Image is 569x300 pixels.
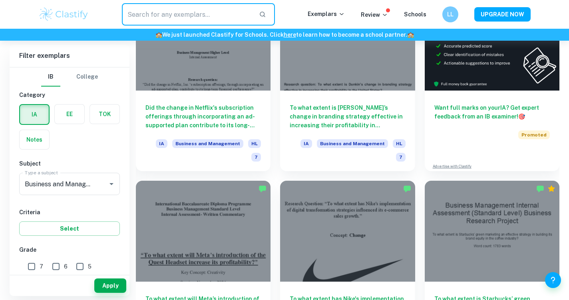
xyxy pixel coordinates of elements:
[90,105,119,124] button: TOK
[434,103,550,121] h6: Want full marks on your IA ? Get expert feedback from an IB examiner!
[19,91,120,99] h6: Category
[145,103,261,130] h6: Did the change in Netflix's subscription offerings through incorporating an ad-supported plan con...
[106,178,117,189] button: Open
[20,130,49,149] button: Notes
[361,10,388,19] p: Review
[442,6,458,22] button: LL
[19,221,120,236] button: Select
[393,139,406,148] span: HL
[20,105,49,124] button: IA
[19,245,120,254] h6: Grade
[403,185,411,193] img: Marked
[404,11,426,18] a: Schools
[41,67,98,87] div: Filter type choice
[122,3,253,26] input: Search for any exemplars...
[536,185,544,193] img: Marked
[407,32,414,38] span: 🏫
[94,278,126,293] button: Apply
[396,153,406,162] span: 7
[284,32,296,38] a: here
[308,10,345,18] p: Exemplars
[64,262,68,271] span: 6
[518,113,525,120] span: 🎯
[55,105,84,124] button: EE
[25,169,58,176] label: Type a subject
[474,7,531,22] button: UPGRADE NOW
[19,159,120,168] h6: Subject
[155,32,162,38] span: 🏫
[10,45,129,67] h6: Filter exemplars
[518,130,550,139] span: Promoted
[76,67,98,87] button: College
[317,139,388,148] span: Business and Management
[156,139,167,148] span: IA
[259,185,267,193] img: Marked
[300,139,312,148] span: IA
[88,262,92,271] span: 5
[2,30,567,39] h6: We just launched Clastify for Schools. Click to learn how to become a school partner.
[251,153,261,162] span: 7
[19,208,120,217] h6: Criteria
[41,67,60,87] button: IB
[40,262,43,271] span: 7
[547,185,555,193] div: Premium
[433,164,472,169] a: Advertise with Clastify
[290,103,405,130] h6: To what extent is [PERSON_NAME]’s change in branding strategy effective in increasing their profi...
[38,6,89,22] img: Clastify logo
[248,139,261,148] span: HL
[172,139,243,148] span: Business and Management
[446,10,455,19] h6: LL
[545,272,561,288] button: Help and Feedback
